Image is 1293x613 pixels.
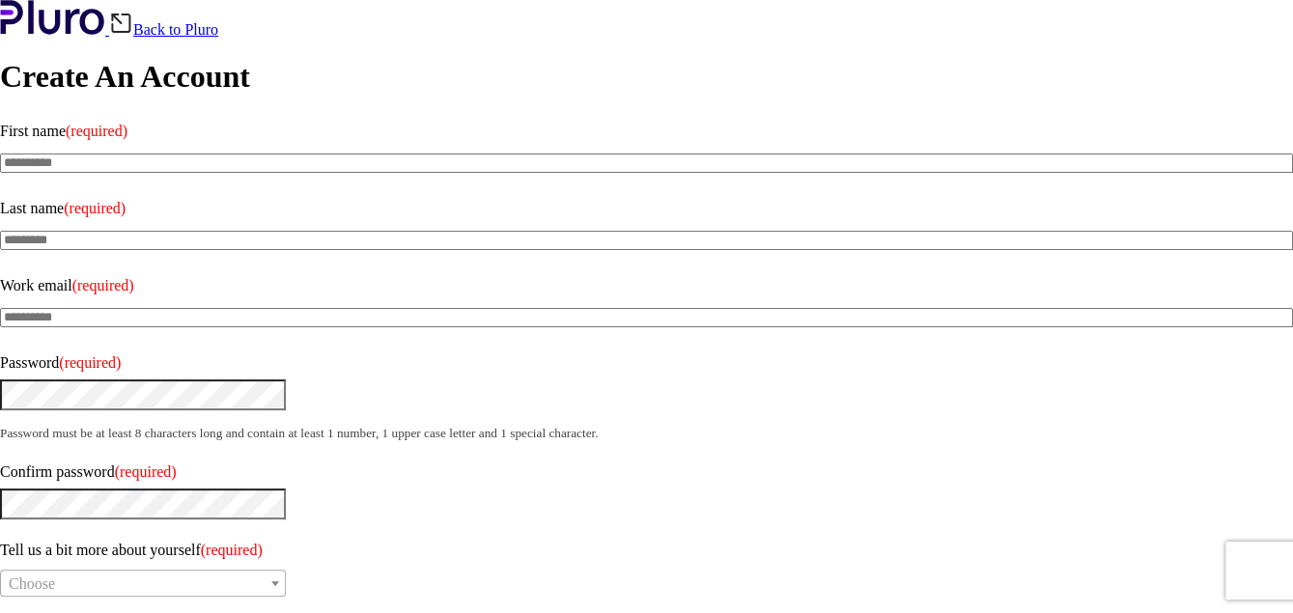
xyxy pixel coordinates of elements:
span: (required) [64,200,126,216]
span: (required) [59,354,121,371]
span: (required) [201,542,263,558]
img: Back icon [109,12,133,35]
span: Choose [9,575,55,592]
span: (required) [115,463,177,480]
span: (required) [72,277,134,293]
a: Back to Pluro [109,21,218,38]
span: (required) [66,123,127,139]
